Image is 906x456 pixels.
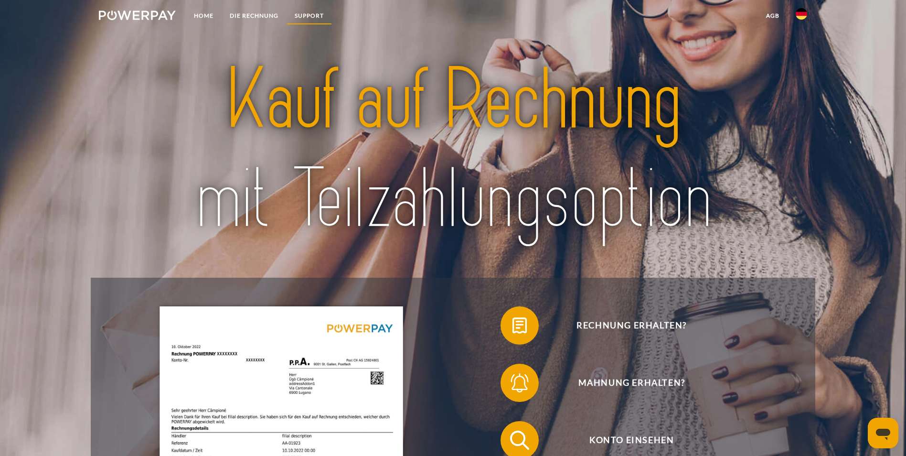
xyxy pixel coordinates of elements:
button: Mahnung erhalten? [501,364,749,402]
img: qb_bell.svg [508,371,532,395]
a: DIE RECHNUNG [222,7,287,24]
a: agb [758,7,788,24]
img: title-powerpay_de.svg [134,45,772,254]
img: qb_bill.svg [508,314,532,337]
span: Mahnung erhalten? [514,364,748,402]
img: logo-powerpay-white.svg [99,11,176,20]
iframe: Schaltfläche zum Öffnen des Messaging-Fensters [868,418,898,448]
a: SUPPORT [287,7,332,24]
img: qb_search.svg [508,428,532,452]
button: Rechnung erhalten? [501,306,749,345]
span: Rechnung erhalten? [514,306,748,345]
img: de [796,8,807,20]
a: Home [186,7,222,24]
